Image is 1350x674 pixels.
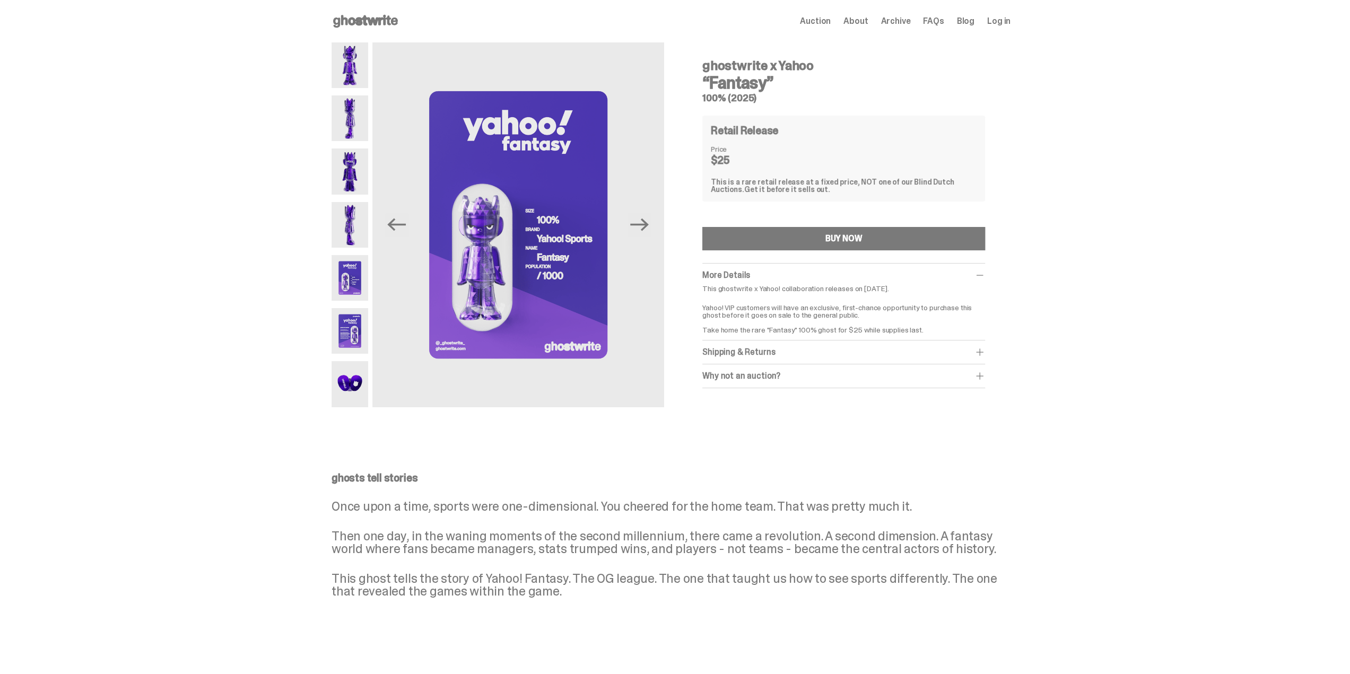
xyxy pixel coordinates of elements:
h5: 100% (2025) [702,93,985,103]
h4: ghostwrite x Yahoo [702,59,985,72]
p: ghosts tell stories [332,472,1011,483]
img: Yahoo-HG---4.png [332,202,368,248]
p: This ghost tells the story of Yahoo! Fantasy. The OG league. The one that taught us how to see sp... [332,572,1011,598]
h3: “Fantasy” [702,74,985,91]
button: Previous [385,213,408,237]
p: Then one day, in the waning moments of the second millennium, there came a revolution. A second d... [332,530,1011,555]
img: Yahoo-HG---3.png [332,148,368,194]
div: Shipping & Returns [702,347,985,357]
span: More Details [702,269,750,281]
img: Yahoo-HG---5.png [332,255,368,301]
img: Yahoo-HG---5.png [372,42,664,407]
span: Get it before it sells out. [744,185,830,194]
div: Why not an auction? [702,371,985,381]
a: Log in [987,17,1011,25]
dd: $25 [711,155,764,165]
button: BUY NOW [702,227,985,250]
div: BUY NOW [825,234,863,243]
img: Yahoo-HG---7.png [332,361,368,407]
p: Once upon a time, sports were one-dimensional. You cheered for the home team. That was pretty muc... [332,500,1011,513]
img: Yahoo-HG---2.png [332,95,368,141]
a: About [843,17,868,25]
img: Yahoo-HG---6.png [332,308,368,354]
a: FAQs [923,17,944,25]
a: Blog [957,17,974,25]
dt: Price [711,145,764,153]
a: Auction [800,17,831,25]
p: This ghostwrite x Yahoo! collaboration releases on [DATE]. [702,285,985,292]
img: Yahoo-HG---1.png [332,42,368,88]
h4: Retail Release [711,125,778,136]
p: Yahoo! VIP customers will have an exclusive, first-chance opportunity to purchase this ghost befo... [702,296,985,334]
div: This is a rare retail release at a fixed price, NOT one of our Blind Dutch Auctions. [711,178,977,193]
a: Archive [881,17,910,25]
button: Next [628,213,651,237]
